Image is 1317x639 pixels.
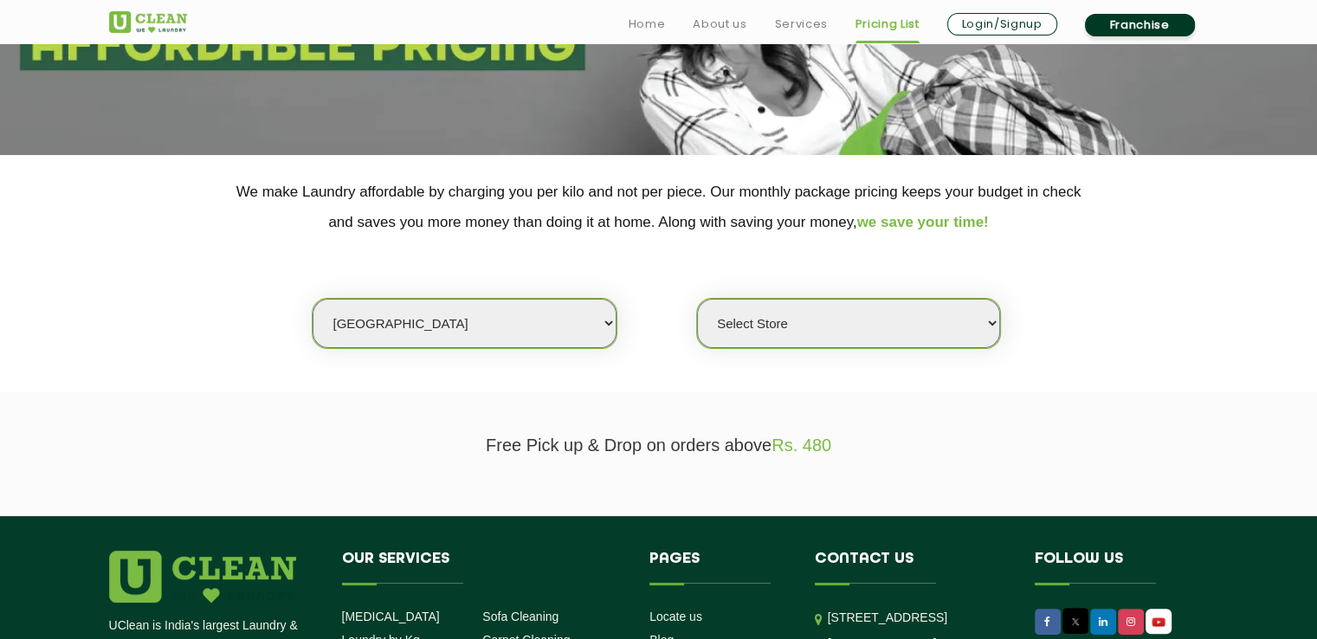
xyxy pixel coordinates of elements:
img: logo.png [109,551,296,603]
h4: Pages [649,551,789,584]
img: UClean Laundry and Dry Cleaning [1147,613,1170,631]
a: Pricing List [855,14,920,35]
p: [STREET_ADDRESS] [828,608,1009,628]
a: [MEDICAL_DATA] [342,610,440,623]
a: Sofa Cleaning [482,610,558,623]
a: Locate us [649,610,702,623]
p: We make Laundry affordable by charging you per kilo and not per piece. Our monthly package pricin... [109,177,1209,237]
a: Login/Signup [947,13,1057,35]
h4: Follow us [1035,551,1187,584]
span: Rs. 480 [771,436,831,455]
a: About us [693,14,746,35]
img: UClean Laundry and Dry Cleaning [109,11,187,33]
p: Free Pick up & Drop on orders above [109,436,1209,455]
a: Home [629,14,666,35]
a: Services [774,14,827,35]
span: we save your time! [857,214,989,230]
h4: Contact us [815,551,1009,584]
a: Franchise [1085,14,1195,36]
h4: Our Services [342,551,624,584]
